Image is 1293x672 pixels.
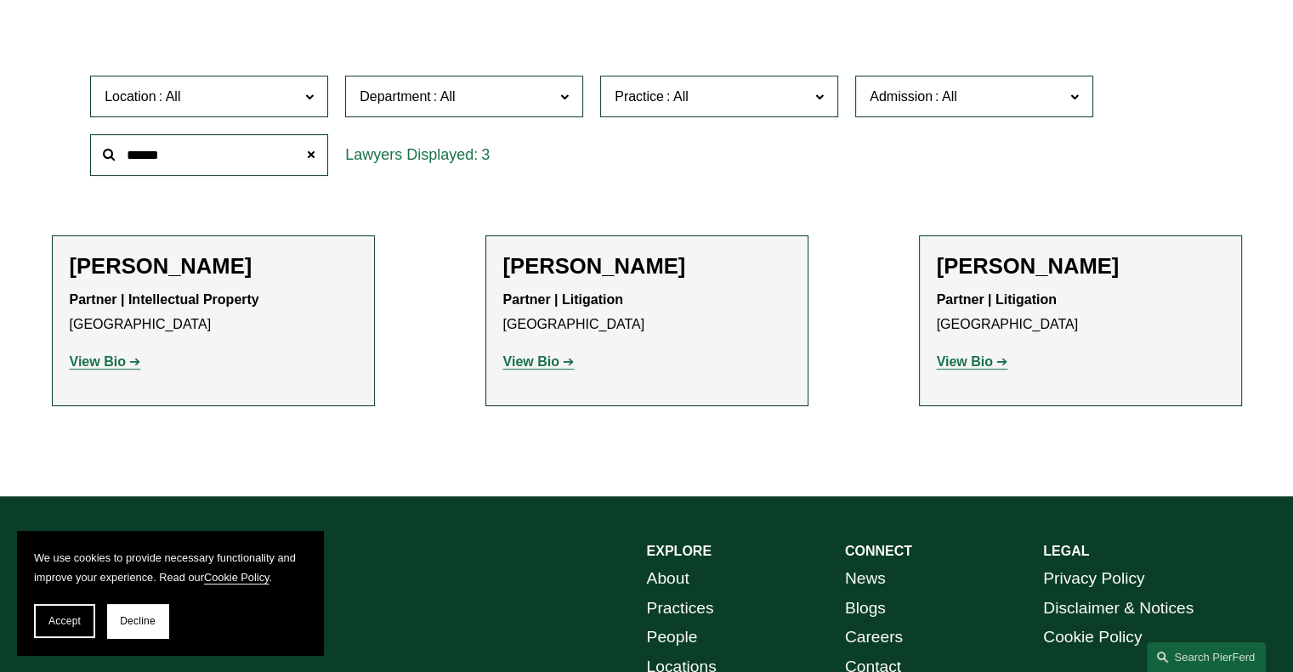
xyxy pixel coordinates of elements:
[503,288,791,337] p: [GEOGRAPHIC_DATA]
[647,544,712,558] strong: EXPLORE
[481,146,490,163] span: 3
[107,604,168,638] button: Decline
[1043,623,1142,652] a: Cookie Policy
[845,544,912,558] strong: CONNECT
[34,548,306,587] p: We use cookies to provide necessary functionality and improve your experience. Read our .
[70,292,259,307] strong: Partner | Intellectual Property
[17,531,323,655] section: Cookie banner
[1043,564,1144,594] a: Privacy Policy
[503,253,791,280] h2: [PERSON_NAME]
[34,604,95,638] button: Accept
[70,354,141,369] a: View Bio
[70,253,357,280] h2: [PERSON_NAME]
[937,354,993,369] strong: View Bio
[845,564,886,594] a: News
[204,571,269,584] a: Cookie Policy
[503,292,623,307] strong: Partner | Litigation
[647,594,714,624] a: Practices
[845,594,886,624] a: Blogs
[70,288,357,337] p: [GEOGRAPHIC_DATA]
[937,288,1224,337] p: [GEOGRAPHIC_DATA]
[615,89,664,104] span: Practice
[1043,544,1089,558] strong: LEGAL
[70,354,126,369] strong: View Bio
[503,354,559,369] strong: View Bio
[360,89,431,104] span: Department
[503,354,575,369] a: View Bio
[120,615,156,627] span: Decline
[647,623,698,652] a: People
[1147,642,1266,672] a: Search this site
[105,89,156,104] span: Location
[937,253,1224,280] h2: [PERSON_NAME]
[1043,594,1194,624] a: Disclaimer & Notices
[937,292,1057,307] strong: Partner | Litigation
[647,564,689,594] a: About
[845,623,903,652] a: Careers
[937,354,1008,369] a: View Bio
[870,89,933,104] span: Admission
[48,615,81,627] span: Accept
